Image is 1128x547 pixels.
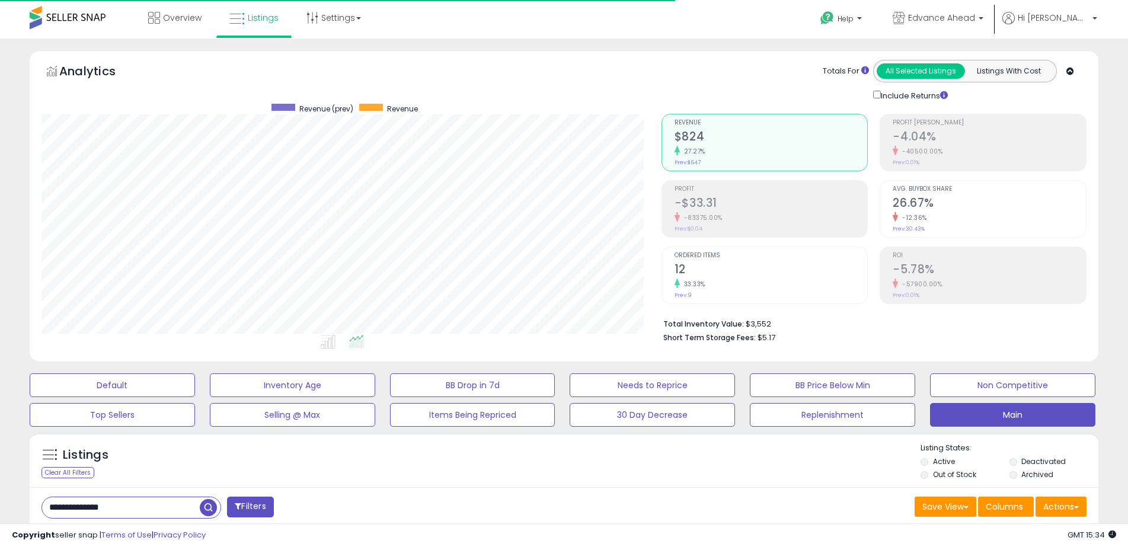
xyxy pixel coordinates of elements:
a: Hi [PERSON_NAME] [1002,12,1097,39]
b: Total Inventory Value: [663,319,744,329]
span: Help [838,14,854,24]
small: -57900.00% [898,280,942,289]
h2: $824 [675,130,868,146]
button: Top Sellers [30,403,195,427]
label: Deactivated [1021,456,1066,466]
h5: Analytics [59,63,139,82]
span: Ordered Items [675,252,868,259]
div: seller snap | | [12,530,206,541]
h2: 26.67% [893,196,1086,212]
a: Help [811,2,874,39]
button: Columns [978,497,1034,517]
label: Active [933,456,955,466]
span: Overview [163,12,202,24]
h5: Listings [63,447,108,463]
i: Get Help [820,11,835,25]
span: Listings [248,12,279,24]
small: -40500.00% [898,147,942,156]
small: 27.27% [680,147,705,156]
a: Terms of Use [101,529,152,540]
span: $5.17 [758,332,775,343]
button: Main [930,403,1095,427]
h2: -4.04% [893,130,1086,146]
small: Prev: 0.01% [893,292,919,299]
label: Archived [1021,469,1053,479]
div: Clear All Filters [41,467,94,478]
div: Include Returns [864,88,962,102]
span: ROI [893,252,1086,259]
span: Columns [986,501,1023,513]
small: Prev: $647 [675,159,701,166]
span: Avg. Buybox Share [893,186,1086,193]
p: Listing States: [921,443,1098,454]
h2: -$33.31 [675,196,868,212]
small: Prev: $0.04 [675,225,702,232]
button: All Selected Listings [877,63,965,79]
button: Needs to Reprice [570,373,735,397]
small: Prev: 0.01% [893,159,919,166]
span: 2025-08-13 15:34 GMT [1068,529,1116,540]
button: Actions [1036,497,1087,517]
span: Revenue [387,104,418,114]
button: BB Drop in 7d [390,373,555,397]
small: -12.36% [898,213,927,222]
strong: Copyright [12,529,55,540]
span: Profit [PERSON_NAME] [893,120,1086,126]
label: Out of Stock [933,469,976,479]
button: Save View [915,497,976,517]
span: Edvance Ahead [908,12,975,24]
div: Totals For [823,66,869,77]
small: -83375.00% [680,213,723,222]
button: Filters [227,497,273,517]
button: Default [30,373,195,397]
span: Revenue [675,120,868,126]
span: Revenue (prev) [299,104,353,114]
small: Prev: 30.43% [893,225,925,232]
button: Inventory Age [210,373,375,397]
small: Prev: 9 [675,292,692,299]
b: Short Term Storage Fees: [663,332,756,343]
small: 33.33% [680,280,705,289]
h2: -5.78% [893,263,1086,279]
h2: 12 [675,263,868,279]
span: Profit [675,186,868,193]
button: Selling @ Max [210,403,375,427]
button: BB Price Below Min [750,373,915,397]
button: Listings With Cost [964,63,1053,79]
a: Privacy Policy [154,529,206,540]
button: Replenishment [750,403,915,427]
button: Non Competitive [930,373,1095,397]
li: $3,552 [663,316,1078,330]
button: Items Being Repriced [390,403,555,427]
button: 30 Day Decrease [570,403,735,427]
span: Hi [PERSON_NAME] [1018,12,1089,24]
